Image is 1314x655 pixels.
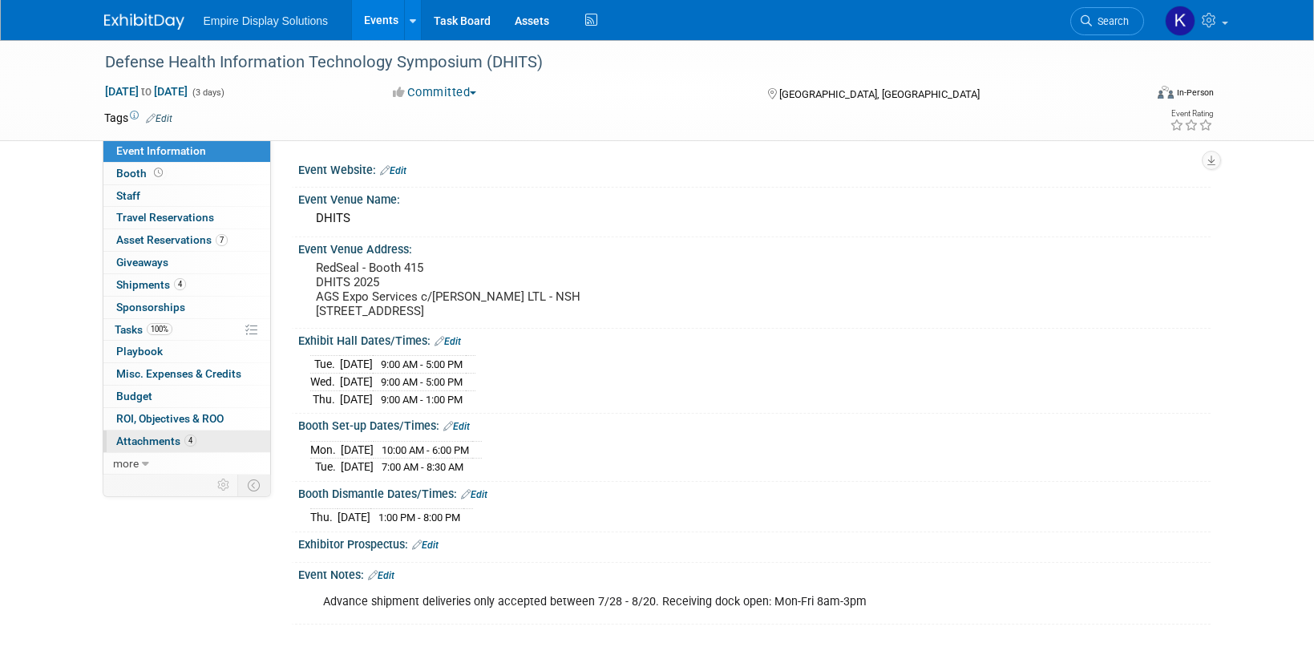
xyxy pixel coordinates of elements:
[298,482,1211,503] div: Booth Dismantle Dates/Times:
[298,237,1211,257] div: Event Venue Address:
[103,319,270,341] a: Tasks100%
[380,165,406,176] a: Edit
[435,336,461,347] a: Edit
[116,367,241,380] span: Misc. Expenses & Credits
[1158,86,1174,99] img: Format-Inperson.png
[210,475,238,495] td: Personalize Event Tab Strip
[103,185,270,207] a: Staff
[381,358,463,370] span: 9:00 AM - 5:00 PM
[103,252,270,273] a: Giveaways
[103,341,270,362] a: Playbook
[113,457,139,470] span: more
[312,586,1034,618] div: Advance shipment deliveries only accepted between 7/28 - 8/20. Receiving dock open: Mon-Fri 8am-3pm
[116,211,214,224] span: Travel Reservations
[381,394,463,406] span: 9:00 AM - 1:00 PM
[1070,7,1144,35] a: Search
[340,390,373,407] td: [DATE]
[103,363,270,385] a: Misc. Expenses & Credits
[103,207,270,228] a: Travel Reservations
[116,390,152,402] span: Budget
[99,48,1120,77] div: Defense Health Information Technology Symposium (DHITS)
[116,256,168,269] span: Giveaways
[103,453,270,475] a: more
[104,110,172,126] td: Tags
[103,140,270,162] a: Event Information
[116,167,166,180] span: Booth
[1170,110,1213,118] div: Event Rating
[382,444,469,456] span: 10:00 AM - 6:00 PM
[103,229,270,251] a: Asset Reservations7
[103,163,270,184] a: Booth
[387,84,483,101] button: Committed
[115,323,172,336] span: Tasks
[116,233,228,246] span: Asset Reservations
[216,234,228,246] span: 7
[368,570,394,581] a: Edit
[147,323,172,335] span: 100%
[341,459,374,475] td: [DATE]
[116,144,206,157] span: Event Information
[103,297,270,318] a: Sponsorships
[340,356,373,374] td: [DATE]
[310,509,338,526] td: Thu.
[116,278,186,291] span: Shipments
[298,188,1211,208] div: Event Venue Name:
[116,412,224,425] span: ROI, Objectives & ROO
[340,374,373,391] td: [DATE]
[310,459,341,475] td: Tue.
[1165,6,1195,36] img: Katelyn Hurlock
[412,540,439,551] a: Edit
[338,509,370,526] td: [DATE]
[298,329,1211,350] div: Exhibit Hall Dates/Times:
[103,431,270,452] a: Attachments4
[191,87,224,98] span: (3 days)
[298,563,1211,584] div: Event Notes:
[310,390,340,407] td: Thu.
[378,511,460,524] span: 1:00 PM - 8:00 PM
[310,441,341,459] td: Mon.
[1049,83,1215,107] div: Event Format
[310,206,1199,231] div: DHITS
[341,441,374,459] td: [DATE]
[103,274,270,296] a: Shipments4
[116,301,185,313] span: Sponsorships
[184,435,196,447] span: 4
[1176,87,1214,99] div: In-Person
[382,461,463,473] span: 7:00 AM - 8:30 AM
[779,88,980,100] span: [GEOGRAPHIC_DATA], [GEOGRAPHIC_DATA]
[103,408,270,430] a: ROI, Objectives & ROO
[443,421,470,432] a: Edit
[104,14,184,30] img: ExhibitDay
[103,386,270,407] a: Budget
[381,376,463,388] span: 9:00 AM - 5:00 PM
[116,345,163,358] span: Playbook
[151,167,166,179] span: Booth not reserved yet
[139,85,154,98] span: to
[204,14,329,27] span: Empire Display Solutions
[237,475,270,495] td: Toggle Event Tabs
[310,374,340,391] td: Wed.
[116,189,140,202] span: Staff
[1092,15,1129,27] span: Search
[461,489,487,500] a: Edit
[104,84,188,99] span: [DATE] [DATE]
[298,158,1211,179] div: Event Website:
[116,435,196,447] span: Attachments
[310,356,340,374] td: Tue.
[316,261,661,318] pre: RedSeal - Booth 415 DHITS 2025 AGS Expo Services c/[PERSON_NAME] LTL - NSH [STREET_ADDRESS]
[298,414,1211,435] div: Booth Set-up Dates/Times:
[174,278,186,290] span: 4
[146,113,172,124] a: Edit
[298,532,1211,553] div: Exhibitor Prospectus:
